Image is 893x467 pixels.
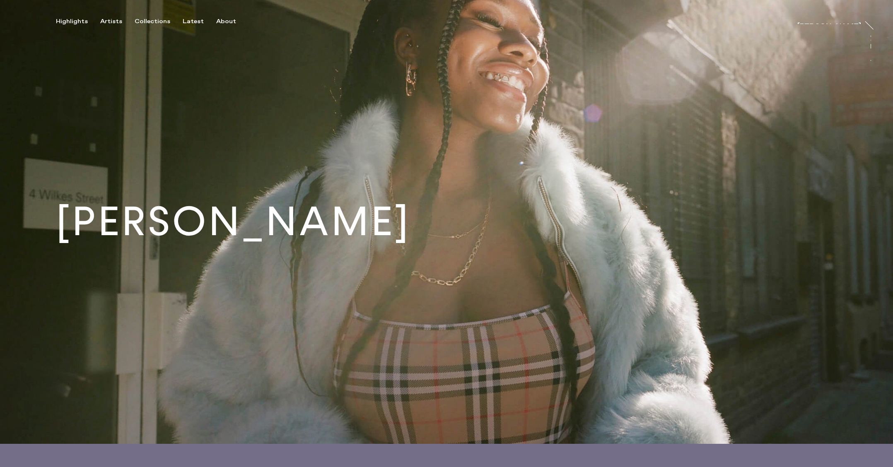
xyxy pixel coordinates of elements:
[183,18,216,25] button: Latest
[135,18,170,25] div: Collections
[216,18,236,25] div: About
[56,18,100,25] button: Highlights
[100,18,135,25] button: Artists
[135,18,183,25] button: Collections
[183,18,204,25] div: Latest
[865,34,871,69] div: At Trayler
[56,202,411,242] h1: [PERSON_NAME]
[797,23,861,30] div: [PERSON_NAME]
[100,18,122,25] div: Artists
[797,16,861,24] a: [PERSON_NAME]
[216,18,249,25] button: About
[871,34,879,67] a: At Trayler
[56,18,88,25] div: Highlights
